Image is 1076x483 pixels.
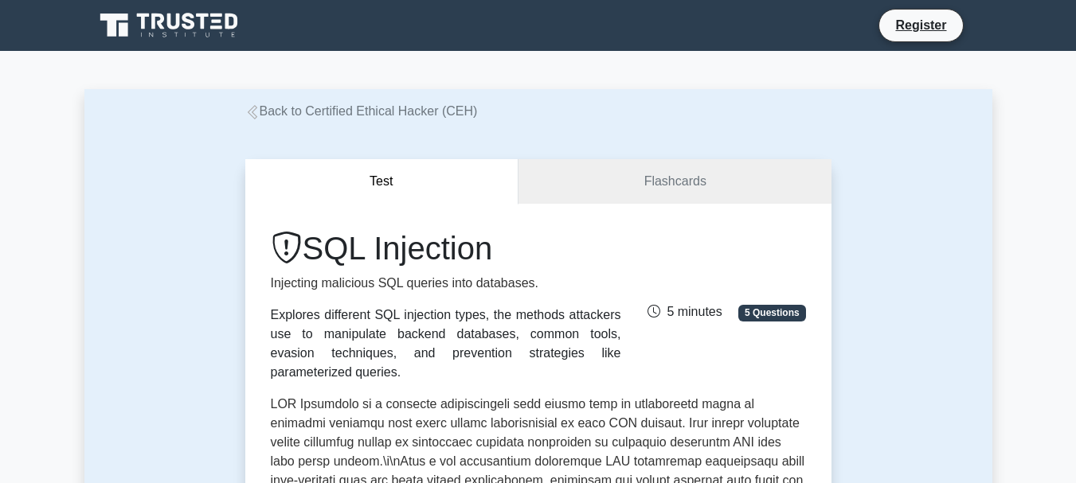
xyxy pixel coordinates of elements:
[245,104,478,118] a: Back to Certified Ethical Hacker (CEH)
[518,159,831,204] a: Flashcards
[271,229,621,267] h1: SQL Injection
[271,274,621,293] p: Injecting malicious SQL queries into databases.
[886,15,956,35] a: Register
[271,306,621,382] div: Explores different SQL injection types, the methods attackers use to manipulate backend databases...
[245,159,519,204] button: Test
[738,305,805,321] span: 5 Questions
[648,305,722,318] span: 5 minutes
